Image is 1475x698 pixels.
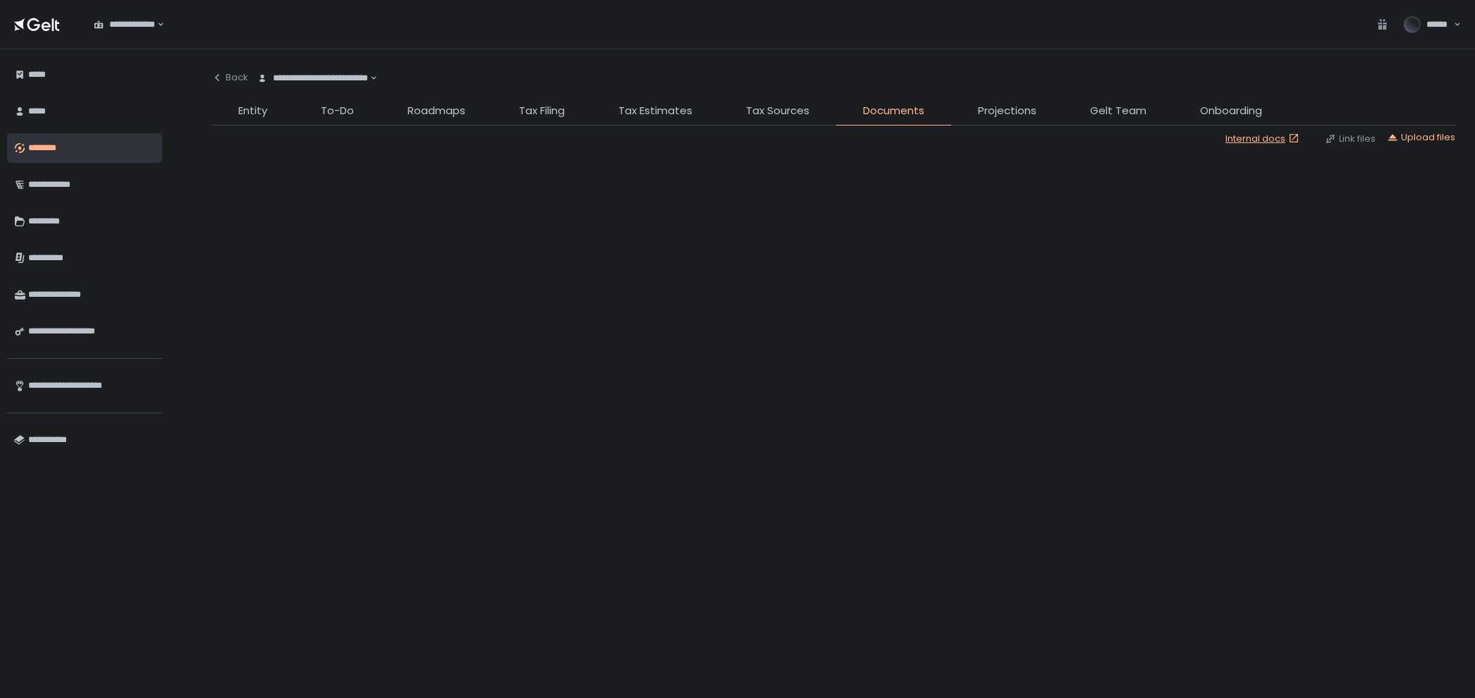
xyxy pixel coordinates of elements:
div: Back [212,71,248,84]
button: Link files [1325,133,1376,145]
span: Gelt Team [1090,103,1146,119]
span: Documents [863,103,924,119]
a: Internal docs [1225,133,1302,145]
input: Search for option [368,71,369,85]
span: Projections [978,103,1036,119]
span: Tax Sources [746,103,809,119]
div: Search for option [248,63,377,93]
div: Search for option [85,10,164,39]
span: Onboarding [1200,103,1262,119]
span: Roadmaps [408,103,465,119]
button: Back [212,63,248,92]
span: Entity [238,103,267,119]
span: Tax Estimates [618,103,692,119]
button: Upload files [1387,131,1455,144]
span: Tax Filing [519,103,565,119]
input: Search for option [155,18,156,32]
span: To-Do [321,103,354,119]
